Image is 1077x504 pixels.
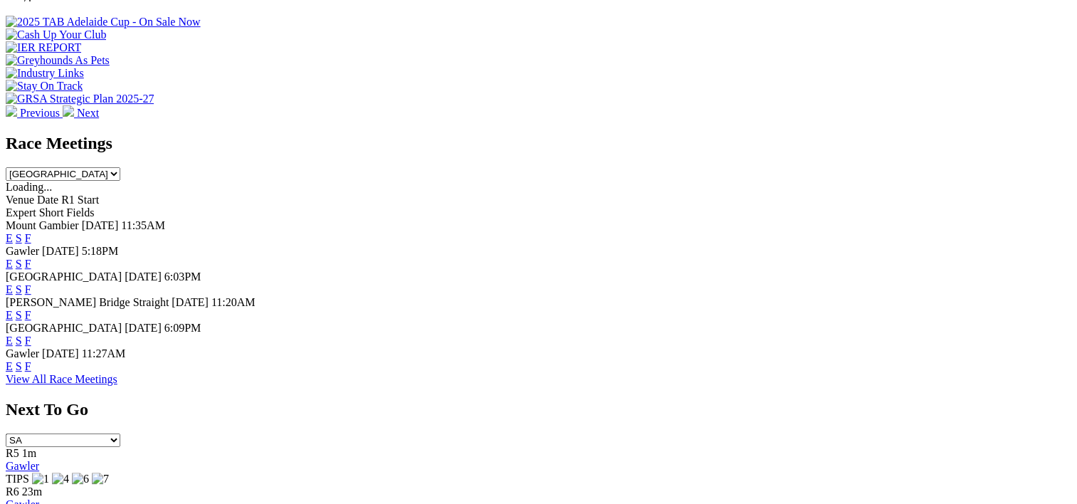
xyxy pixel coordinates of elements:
a: F [25,283,31,295]
a: S [16,232,22,244]
span: Venue [6,194,34,206]
a: Next [63,107,99,119]
span: R1 Start [61,194,99,206]
a: E [6,232,13,244]
img: Stay On Track [6,80,83,93]
img: GRSA Strategic Plan 2025-27 [6,93,154,105]
a: F [25,309,31,321]
span: 6:03PM [164,271,201,283]
span: 11:27AM [82,347,126,359]
span: Short [39,206,64,219]
span: [DATE] [172,296,209,308]
span: Next [77,107,99,119]
img: Cash Up Your Club [6,28,106,41]
img: 6 [72,473,89,485]
a: S [16,309,22,321]
a: E [6,335,13,347]
span: Date [37,194,58,206]
span: R5 [6,447,19,459]
a: E [6,360,13,372]
span: 11:35AM [121,219,165,231]
a: Previous [6,107,63,119]
span: 6:09PM [164,322,201,334]
a: E [6,258,13,270]
img: Industry Links [6,67,84,80]
img: chevron-left-pager-white.svg [6,105,17,117]
a: S [16,258,22,270]
span: R6 [6,485,19,498]
a: S [16,283,22,295]
span: [DATE] [125,322,162,334]
h2: Next To Go [6,400,1071,419]
span: Mount Gambier [6,219,79,231]
span: [GEOGRAPHIC_DATA] [6,322,122,334]
span: [DATE] [42,347,79,359]
span: [DATE] [42,245,79,257]
img: 4 [52,473,69,485]
a: F [25,232,31,244]
span: 23m [22,485,42,498]
span: [GEOGRAPHIC_DATA] [6,271,122,283]
img: 2025 TAB Adelaide Cup - On Sale Now [6,16,201,28]
a: F [25,360,31,372]
span: [DATE] [125,271,162,283]
span: 1m [22,447,36,459]
a: View All Race Meetings [6,373,117,385]
a: E [6,283,13,295]
a: F [25,258,31,270]
span: Gawler [6,347,39,359]
img: 1 [32,473,49,485]
a: S [16,335,22,347]
img: 7 [92,473,109,485]
img: IER REPORT [6,41,81,54]
span: 11:20AM [211,296,256,308]
span: TIPS [6,473,29,485]
a: S [16,360,22,372]
span: Previous [20,107,60,119]
a: Gawler [6,460,39,472]
span: Loading... [6,181,52,193]
h2: Race Meetings [6,134,1071,153]
span: Fields [66,206,94,219]
a: E [6,309,13,321]
span: 5:18PM [82,245,119,257]
img: chevron-right-pager-white.svg [63,105,74,117]
span: [PERSON_NAME] Bridge Straight [6,296,169,308]
img: Greyhounds As Pets [6,54,110,67]
span: Gawler [6,245,39,257]
span: Expert [6,206,36,219]
a: F [25,335,31,347]
span: [DATE] [82,219,119,231]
